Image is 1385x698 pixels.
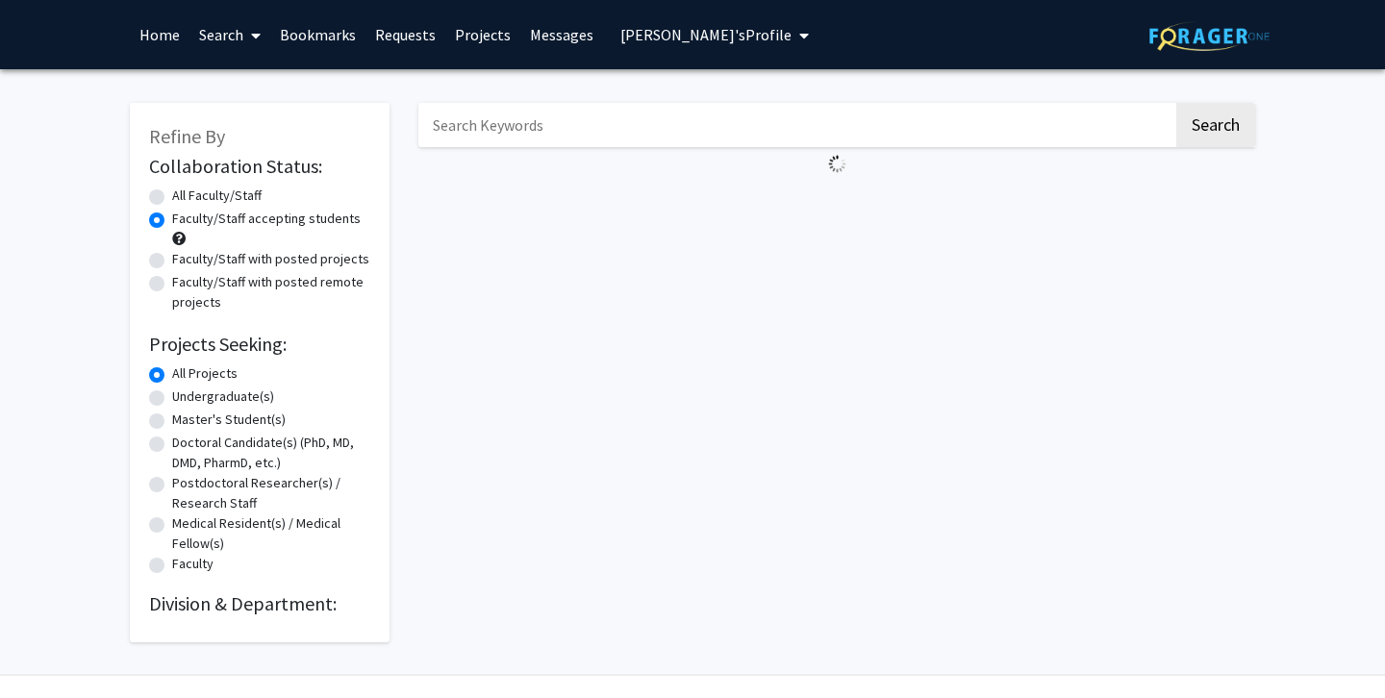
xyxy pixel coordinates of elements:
label: Faculty [172,554,214,574]
span: Refine By [149,124,225,148]
label: All Projects [172,363,238,384]
button: Search [1176,103,1255,147]
a: Search [189,1,270,68]
input: Search Keywords [418,103,1173,147]
a: Requests [365,1,445,68]
h2: Collaboration Status: [149,155,370,178]
label: Faculty/Staff with posted remote projects [172,272,370,312]
label: All Faculty/Staff [172,186,262,206]
a: Home [130,1,189,68]
a: Bookmarks [270,1,365,68]
label: Faculty/Staff with posted projects [172,249,369,269]
h2: Projects Seeking: [149,333,370,356]
img: Loading [820,147,854,181]
label: Doctoral Candidate(s) (PhD, MD, DMD, PharmD, etc.) [172,433,370,473]
label: Master's Student(s) [172,410,286,430]
h2: Division & Department: [149,592,370,615]
a: Projects [445,1,520,68]
span: [PERSON_NAME]'s Profile [620,25,792,44]
label: Medical Resident(s) / Medical Fellow(s) [172,513,370,554]
label: Undergraduate(s) [172,386,274,407]
img: ForagerOne Logo [1149,21,1270,51]
label: Faculty/Staff accepting students [172,209,361,229]
nav: Page navigation [418,181,1255,225]
a: Messages [520,1,603,68]
label: Postdoctoral Researcher(s) / Research Staff [172,473,370,513]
